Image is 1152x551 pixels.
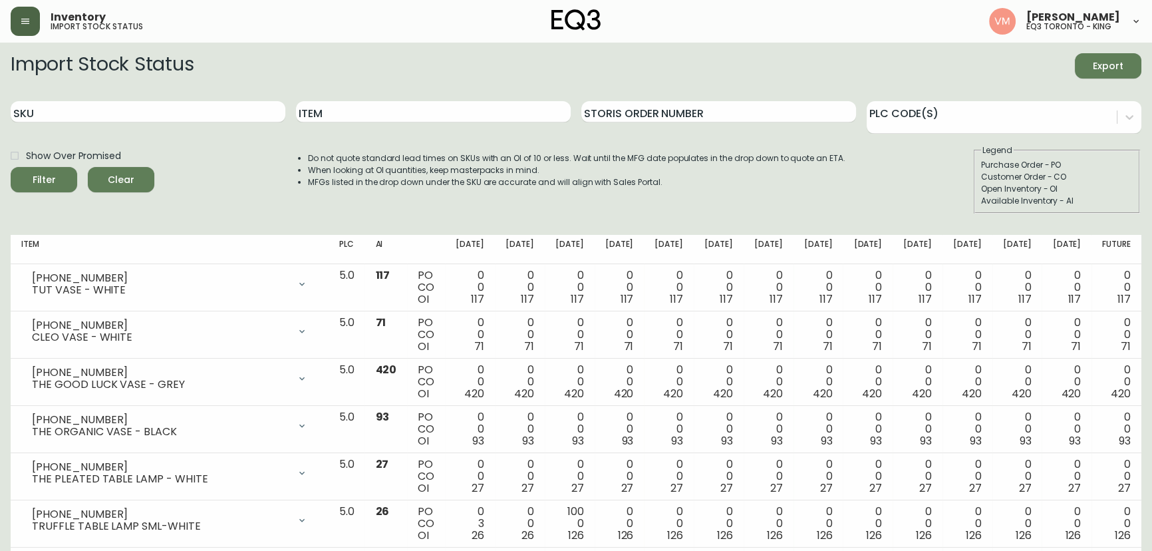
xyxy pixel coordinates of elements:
div: 0 0 [456,317,484,353]
div: [PHONE_NUMBER] [32,272,289,284]
div: [PHONE_NUMBER]THE PLEATED TABLE LAMP - WHITE [21,459,318,488]
div: 0 0 [505,411,534,447]
span: 117 [670,291,683,307]
span: 126 [916,528,932,543]
div: 0 0 [1102,317,1131,353]
span: 71 [574,339,584,354]
div: 0 0 [555,364,584,400]
span: 420 [912,386,932,401]
div: 0 0 [505,364,534,400]
div: 0 0 [953,506,982,542]
div: 0 0 [605,364,634,400]
div: 0 0 [1003,459,1032,494]
td: 5.0 [329,500,365,548]
td: 5.0 [329,264,365,311]
span: 93 [1069,433,1081,449]
span: 126 [1115,528,1131,543]
span: 27 [770,480,783,496]
div: THE GOOD LUCK VASE - GREY [32,379,289,391]
li: MFGs listed in the drop down under the SKU are accurate and will align with Sales Portal. [308,176,845,188]
div: PO CO [418,317,434,353]
div: 0 0 [704,411,733,447]
span: 126 [817,528,833,543]
span: 117 [919,291,932,307]
span: 117 [620,291,633,307]
div: 0 0 [456,411,484,447]
div: 0 0 [555,459,584,494]
span: 93 [771,433,783,449]
div: 0 0 [456,364,484,400]
span: 71 [623,339,633,354]
th: [DATE] [992,235,1042,264]
div: 0 0 [853,459,882,494]
div: Purchase Order - PO [981,159,1133,171]
span: Inventory [51,12,106,23]
span: 117 [471,291,484,307]
div: 0 0 [853,506,882,542]
span: 71 [972,339,982,354]
span: 126 [866,528,882,543]
span: 117 [720,291,733,307]
span: 420 [1061,386,1081,401]
span: 420 [962,386,982,401]
div: 0 0 [1052,364,1081,400]
div: 0 0 [505,459,534,494]
span: 27 [720,480,733,496]
div: 0 0 [456,270,484,305]
span: 117 [1117,291,1131,307]
div: PO CO [418,506,434,542]
div: 0 0 [953,459,982,494]
div: [PHONE_NUMBER]CLEO VASE - WHITE [21,317,318,346]
span: 420 [663,386,683,401]
div: 0 0 [654,459,683,494]
span: 117 [770,291,783,307]
div: THE PLEATED TABLE LAMP - WHITE [32,473,289,485]
span: 420 [713,386,733,401]
span: 420 [862,386,882,401]
span: 126 [1016,528,1032,543]
div: 0 0 [804,270,833,305]
div: 0 0 [754,270,783,305]
td: 5.0 [329,453,365,500]
div: Available Inventory - AI [981,195,1133,207]
div: 0 0 [654,317,683,353]
td: 5.0 [329,311,365,359]
span: OI [418,528,429,543]
span: Show Over Promised [26,149,121,163]
div: 0 0 [605,270,634,305]
div: 0 0 [953,411,982,447]
div: 0 0 [1102,364,1131,400]
span: 71 [524,339,534,354]
div: [PHONE_NUMBER]TRUFFLE TABLE LAMP SML-WHITE [21,506,318,535]
h5: import stock status [51,23,143,31]
span: 420 [613,386,633,401]
div: 0 0 [555,270,584,305]
span: 71 [673,339,683,354]
div: 0 0 [1102,270,1131,305]
span: 117 [521,291,534,307]
div: 0 0 [1052,459,1081,494]
div: 0 0 [1052,411,1081,447]
span: 420 [763,386,783,401]
div: 0 0 [1052,270,1081,305]
span: 93 [1020,433,1032,449]
div: [PHONE_NUMBER] [32,367,289,379]
button: Clear [88,167,154,192]
span: Export [1085,58,1131,75]
th: [DATE] [495,235,545,264]
div: 0 0 [754,506,783,542]
span: 420 [1111,386,1131,401]
div: PO CO [418,270,434,305]
span: 93 [870,433,882,449]
h2: Import Stock Status [11,53,194,79]
th: Item [11,235,329,264]
div: 0 0 [953,364,982,400]
div: 0 0 [953,317,982,353]
button: Export [1075,53,1141,79]
th: [DATE] [843,235,893,264]
div: 0 0 [1102,411,1131,447]
span: 71 [773,339,783,354]
li: When looking at OI quantities, keep masterpacks in mind. [308,164,845,176]
div: 0 0 [853,317,882,353]
div: 0 0 [754,411,783,447]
